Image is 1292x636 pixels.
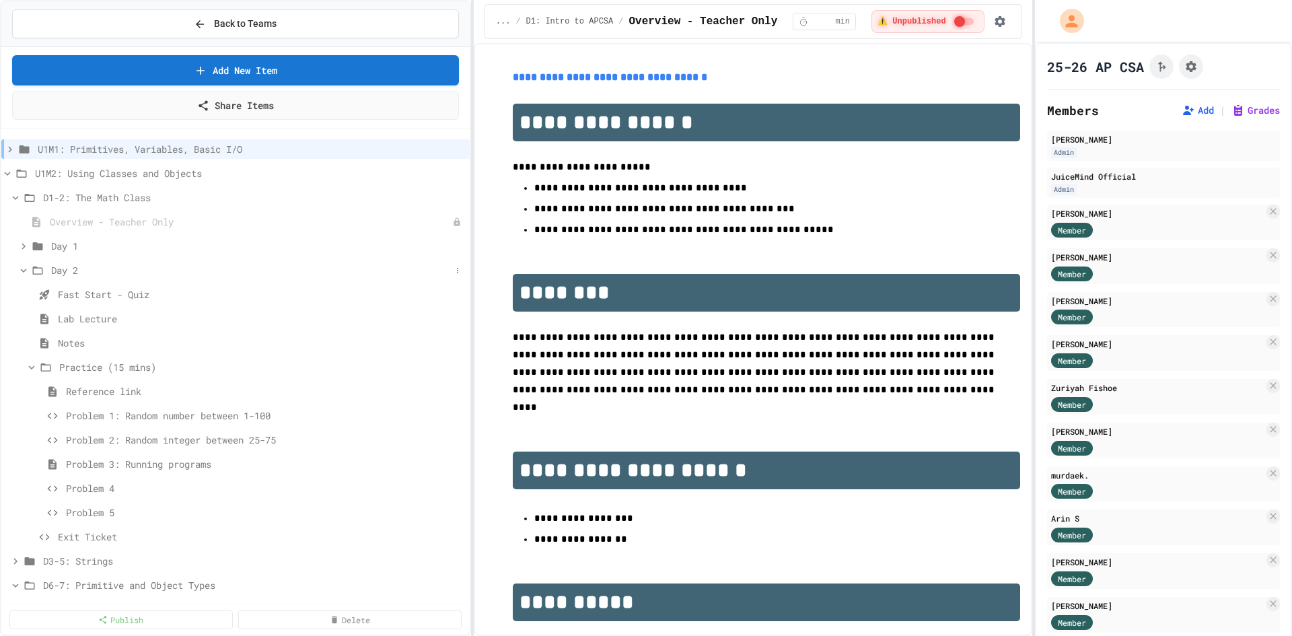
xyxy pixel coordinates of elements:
[1058,268,1086,280] span: Member
[66,433,464,447] span: Problem 2: Random integer between 25-75
[238,610,462,629] a: Delete
[1058,529,1086,541] span: Member
[1051,207,1264,219] div: [PERSON_NAME]
[1051,382,1264,394] div: Zuriyah Fishoe
[526,16,614,27] span: D1: Intro to APCSA
[1058,485,1086,497] span: Member
[1058,442,1086,454] span: Member
[1051,133,1276,145] div: [PERSON_NAME]
[515,16,520,27] span: /
[43,190,464,205] span: D1-2: The Math Class
[1058,398,1086,411] span: Member
[1051,170,1276,182] div: JuiceMind Official
[66,481,464,495] span: Problem 4
[59,360,464,374] span: Practice (15 mins)
[1058,311,1086,323] span: Member
[835,16,850,27] span: min
[66,457,464,471] span: Problem 3: Running programs
[1219,102,1226,118] span: |
[43,554,464,568] span: D3-5: Strings
[58,530,464,544] span: Exit Ticket
[629,13,777,30] span: Overview - Teacher Only
[1047,57,1144,76] h1: 25-26 AP CSA
[1058,573,1086,585] span: Member
[1231,104,1280,117] button: Grades
[1047,101,1099,120] h2: Members
[1051,556,1264,568] div: [PERSON_NAME]
[38,142,464,156] span: U1M1: Primitives, Variables, Basic I/O
[1179,55,1203,79] button: Assignment Settings
[50,215,452,229] span: Overview - Teacher Only
[1051,425,1264,437] div: [PERSON_NAME]
[35,166,464,180] span: U1M2: Using Classes and Objects
[1058,355,1086,367] span: Member
[871,10,984,33] div: ⚠️ Students cannot see this content! Click the toggle to publish it and make it visible to your c...
[1051,338,1264,350] div: [PERSON_NAME]
[43,578,464,592] span: D6-7: Primitive and Object Types
[214,17,277,31] span: Back to Teams
[58,287,464,302] span: Fast Start - Quiz
[1051,251,1264,263] div: [PERSON_NAME]
[1149,55,1174,79] button: Click to see fork details
[1051,600,1264,612] div: [PERSON_NAME]
[1051,295,1264,307] div: [PERSON_NAME]
[877,16,945,27] span: ⚠️ Unpublished
[496,16,511,27] span: ...
[1051,469,1264,481] div: murdaek.
[618,16,623,27] span: /
[452,217,462,227] div: Unpublished
[12,91,459,120] a: Share Items
[66,384,464,398] span: Reference link
[51,239,464,253] span: Day 1
[58,312,464,326] span: Lab Lecture
[1182,104,1214,117] button: Add
[1051,512,1264,524] div: Arin S
[1051,147,1077,158] div: Admin
[1046,5,1087,36] div: My Account
[12,9,459,38] button: Back to Teams
[51,263,451,277] span: Day 2
[1058,224,1086,236] span: Member
[9,610,233,629] a: Publish
[58,336,464,350] span: Notes
[451,264,464,277] button: More options
[66,409,464,423] span: Problem 1: Random number between 1-100
[66,505,464,520] span: Problem 5
[1051,184,1077,195] div: Admin
[1058,616,1086,629] span: Member
[12,55,459,85] a: Add New Item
